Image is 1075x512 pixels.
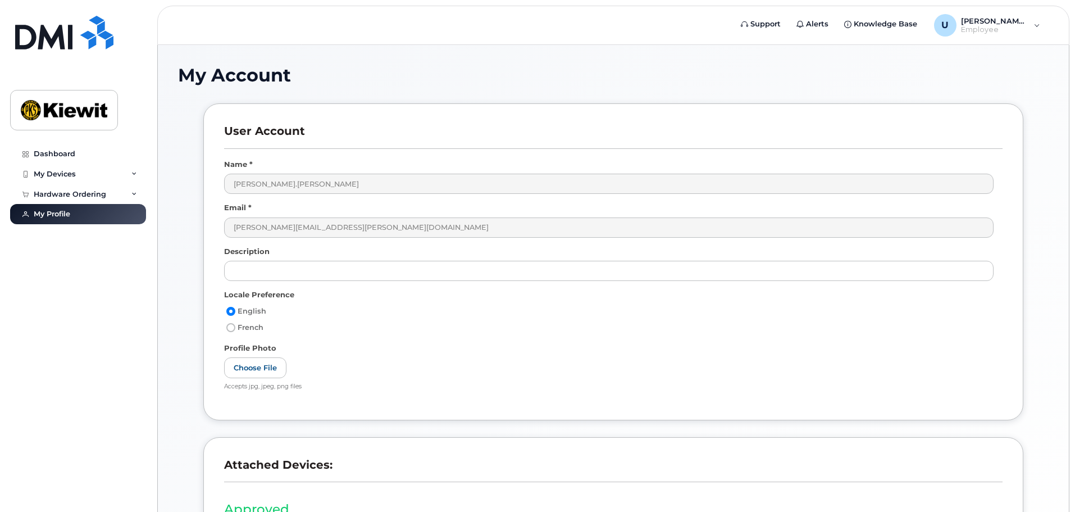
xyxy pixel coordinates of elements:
[178,65,1049,85] h1: My Account
[224,458,1003,482] h3: Attached Devices:
[226,307,235,316] input: English
[224,159,253,170] label: Name *
[224,343,276,354] label: Profile Photo
[224,202,252,213] label: Email *
[224,357,286,378] label: Choose File
[224,246,270,257] label: Description
[224,383,994,391] div: Accepts jpg, jpeg, png files
[224,124,1003,148] h3: User Account
[224,289,294,300] label: Locale Preference
[226,323,235,332] input: French
[238,323,263,332] span: French
[238,307,266,315] span: English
